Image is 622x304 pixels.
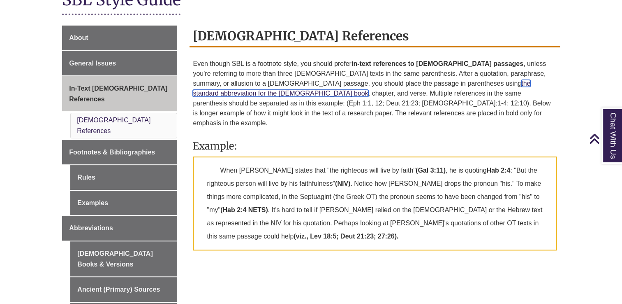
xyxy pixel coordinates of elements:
[487,167,511,174] strong: Hab 2:4
[335,180,350,187] strong: (NIV)
[70,191,177,215] a: Examples
[351,60,523,67] strong: in-text references to [DEMOGRAPHIC_DATA] passages
[69,60,116,67] span: General Issues
[62,216,177,241] a: Abbreviations
[62,51,177,76] a: General Issues
[77,117,150,134] a: [DEMOGRAPHIC_DATA] References
[193,140,556,152] h3: Example:
[62,140,177,165] a: Footnotes & Bibliographies
[220,206,268,213] strong: (Hab 2:4 NETS)
[589,133,620,144] a: Back to Top
[70,277,177,302] a: Ancient (Primary) Sources
[190,26,560,47] h2: [DEMOGRAPHIC_DATA] References
[69,149,155,156] span: Footnotes & Bibliographies
[62,26,177,50] a: About
[416,167,446,174] strong: (Gal 3:11)
[193,56,556,131] p: Even though SBL is a footnote style, you should prefer , unless you're referring to more than thr...
[69,85,167,103] span: In-Text [DEMOGRAPHIC_DATA] References
[294,233,398,240] strong: (viz., Lev 18:5; Deut 21:23; 27:26).
[69,34,88,41] span: About
[69,224,113,232] span: Abbreviations
[193,157,556,250] p: When [PERSON_NAME] states that "the righteous will live by faith" , he is quoting : "But the righ...
[70,165,177,190] a: Rules
[70,241,177,276] a: [DEMOGRAPHIC_DATA] Books & Versions
[62,76,177,111] a: In-Text [DEMOGRAPHIC_DATA] References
